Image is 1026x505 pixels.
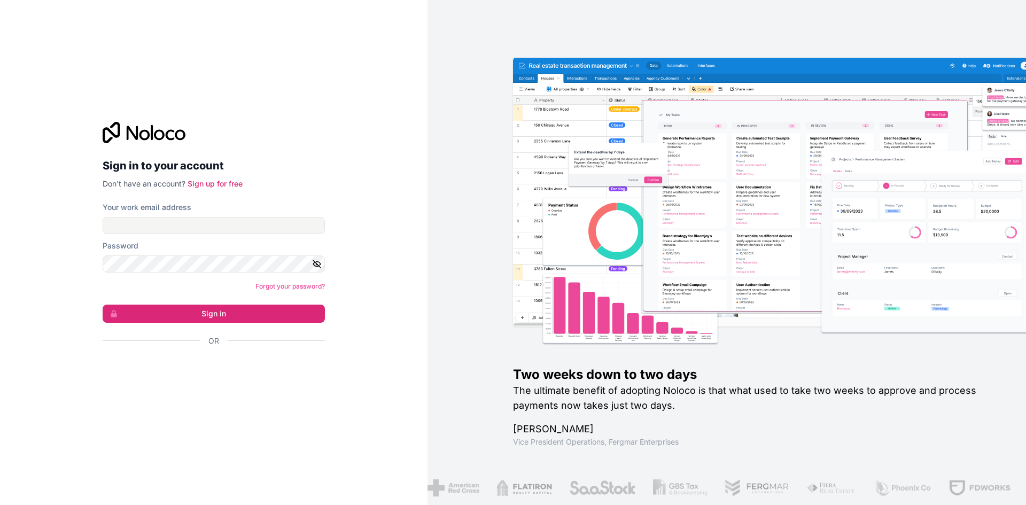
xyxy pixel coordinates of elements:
[803,479,853,496] img: /assets/fiera-fwj2N5v4.png
[565,479,632,496] img: /assets/saastock-C6Zbiodz.png
[255,282,325,290] a: Forgot your password?
[103,255,325,273] input: Password
[720,479,786,496] img: /assets/fergmar-CudnrXN5.png
[513,383,992,413] h2: The ultimate benefit of adopting Noloco is that what used to take two weeks to approve and proces...
[513,366,992,383] h1: Two weeks down to two days
[103,305,325,323] button: Sign in
[97,358,322,382] iframe: Sign in with Google Button
[103,202,191,213] label: Your work email address
[208,336,219,346] span: Or
[103,156,325,175] h2: Sign in to your account
[103,179,185,188] span: Don't have an account?
[424,479,476,496] img: /assets/american-red-cross-BAupjrZR.png
[870,479,928,496] img: /assets/phoenix-BREaitsQ.png
[103,217,325,234] input: Email address
[513,437,992,447] h1: Vice President Operations , Fergmar Enterprises
[188,179,243,188] a: Sign up for free
[493,479,548,496] img: /assets/flatiron-C8eUkumj.png
[513,422,992,437] h1: [PERSON_NAME]
[649,479,704,496] img: /assets/gbstax-C-GtDUiK.png
[944,479,1007,496] img: /assets/fdworks-Bi04fVtw.png
[103,240,138,251] label: Password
